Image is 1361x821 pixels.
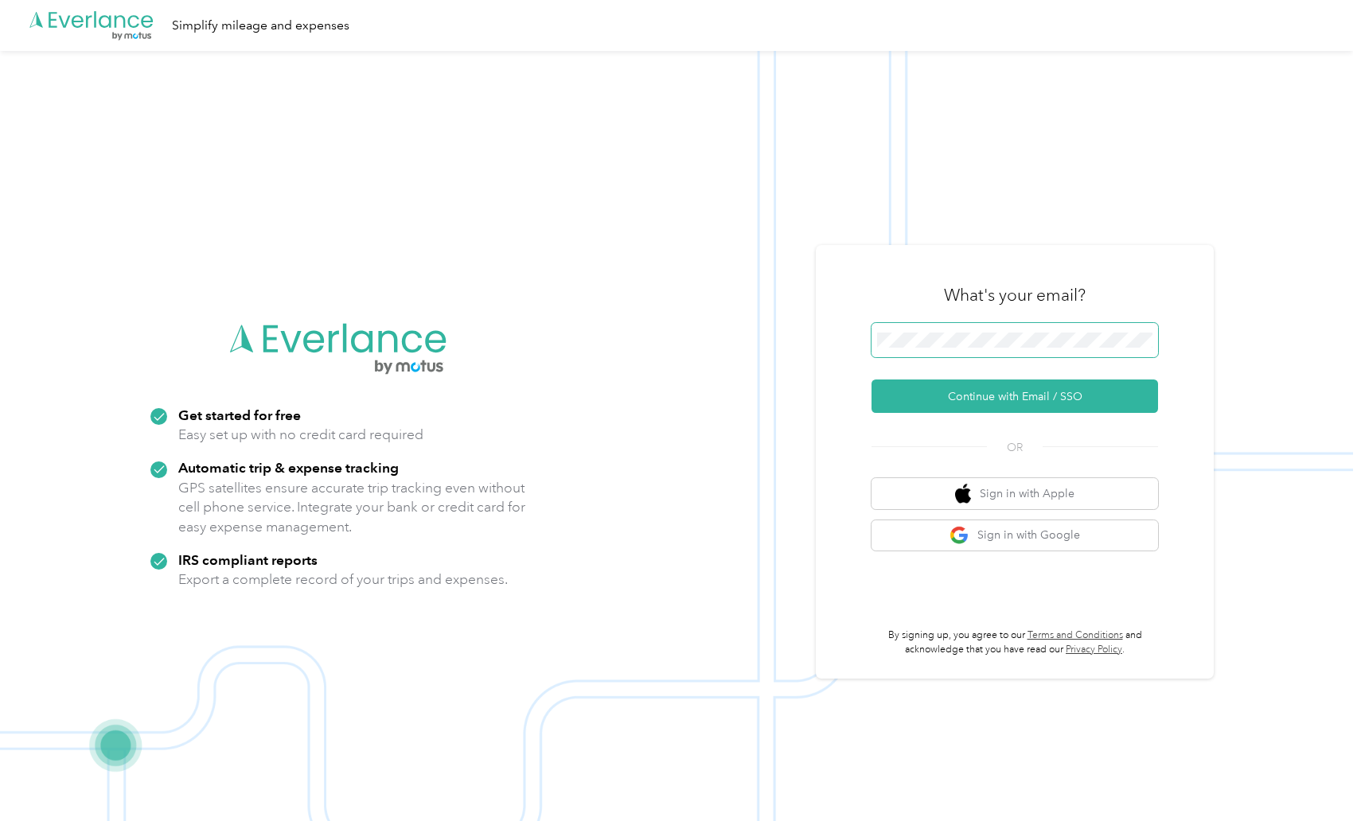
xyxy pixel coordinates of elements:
h3: What's your email? [944,284,1086,306]
a: Privacy Policy [1066,644,1122,656]
a: Terms and Conditions [1028,629,1123,641]
button: Continue with Email / SSO [872,379,1158,413]
img: google logo [950,526,969,546]
strong: Get started for free [178,407,301,423]
p: Easy set up with no credit card required [178,425,423,445]
p: Export a complete record of your trips and expenses. [178,570,508,589]
button: apple logoSign in with Apple [872,478,1158,509]
strong: Automatic trip & expense tracking [178,459,399,476]
button: google logoSign in with Google [872,520,1158,551]
img: apple logo [955,484,971,504]
div: Simplify mileage and expenses [172,16,349,36]
strong: IRS compliant reports [178,551,318,568]
p: By signing up, you agree to our and acknowledge that you have read our . [872,628,1158,656]
span: OR [987,439,1043,456]
p: GPS satellites ensure accurate trip tracking even without cell phone service. Integrate your bank... [178,478,526,537]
